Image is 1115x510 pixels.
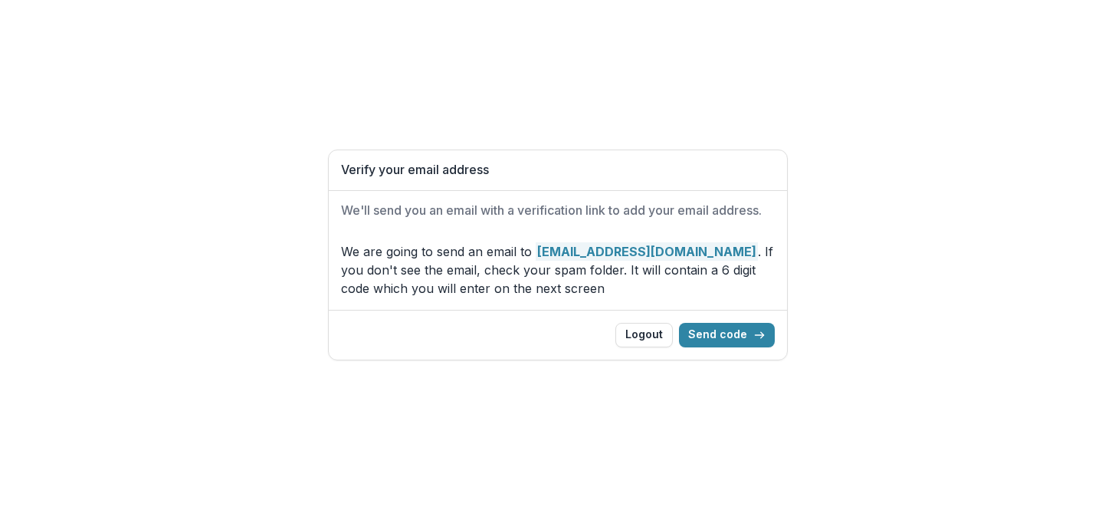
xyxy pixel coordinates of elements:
[679,323,775,347] button: Send code
[341,203,775,218] h2: We'll send you an email with a verification link to add your email address.
[341,163,775,177] h1: Verify your email address
[615,323,673,347] button: Logout
[536,242,758,261] strong: [EMAIL_ADDRESS][DOMAIN_NAME]
[341,242,775,298] p: We are going to send an email to . If you don't see the email, check your spam folder. It will co...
